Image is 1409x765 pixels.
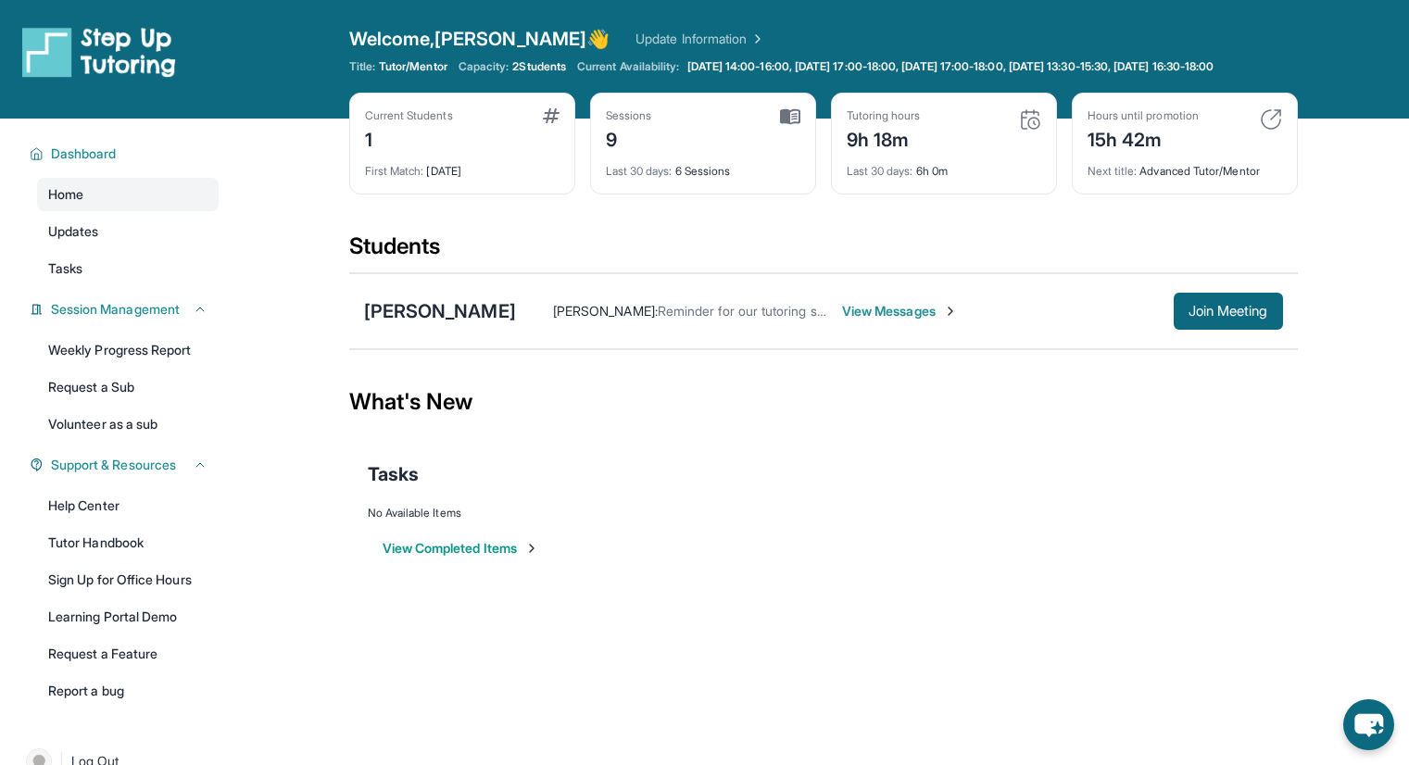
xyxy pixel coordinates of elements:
div: 9h 18m [847,123,921,153]
span: 2 Students [512,59,566,74]
div: Current Students [365,108,453,123]
a: Weekly Progress Report [37,333,219,367]
div: 15h 42m [1088,123,1199,153]
div: [PERSON_NAME] [364,298,516,324]
span: [DATE] 14:00-16:00, [DATE] 17:00-18:00, [DATE] 17:00-18:00, [DATE] 13:30-15:30, [DATE] 16:30-18:00 [687,59,1214,74]
span: Home [48,185,83,204]
a: Updates [37,215,219,248]
span: Capacity: [459,59,510,74]
div: What's New [349,361,1298,443]
img: card [780,108,800,125]
div: Students [349,232,1298,272]
a: Tutor Handbook [37,526,219,559]
a: [DATE] 14:00-16:00, [DATE] 17:00-18:00, [DATE] 17:00-18:00, [DATE] 13:30-15:30, [DATE] 16:30-18:00 [684,59,1218,74]
img: Chevron Right [747,30,765,48]
a: Learning Portal Demo [37,600,219,633]
span: [PERSON_NAME] : [553,303,658,319]
img: logo [22,26,176,78]
div: 1 [365,123,453,153]
div: [DATE] [365,153,560,179]
button: Support & Resources [44,456,208,474]
div: 6h 0m [847,153,1041,179]
button: Session Management [44,300,208,319]
span: Tutor/Mentor [379,59,447,74]
span: Tasks [368,461,419,487]
span: Updates [48,222,99,241]
div: Tutoring hours [847,108,921,123]
span: View Messages [842,302,958,320]
div: Hours until promotion [1088,108,1199,123]
div: Sessions [606,108,652,123]
span: Welcome, [PERSON_NAME] 👋 [349,26,610,52]
span: Support & Resources [51,456,176,474]
span: Last 30 days : [606,164,673,178]
span: Title: [349,59,375,74]
button: Join Meeting [1174,293,1283,330]
button: View Completed Items [383,539,539,558]
span: Last 30 days : [847,164,913,178]
span: First Match : [365,164,424,178]
a: Report a bug [37,674,219,708]
span: Current Availability: [577,59,679,74]
div: 6 Sessions [606,153,800,179]
img: card [543,108,560,123]
a: Update Information [635,30,765,48]
a: Tasks [37,252,219,285]
a: Home [37,178,219,211]
span: Reminder for our tutoring session [DATE] at 5:00pm PST! [658,303,995,319]
div: No Available Items [368,506,1279,520]
button: chat-button [1343,699,1394,750]
span: Next title : [1088,164,1138,178]
a: Request a Feature [37,637,219,671]
button: Dashboard [44,144,208,163]
a: Request a Sub [37,370,219,404]
span: Dashboard [51,144,117,163]
div: 9 [606,123,652,153]
a: Volunteer as a sub [37,408,219,441]
img: card [1019,108,1041,131]
a: Sign Up for Office Hours [37,563,219,596]
img: Chevron-Right [943,304,958,319]
img: card [1260,108,1282,131]
div: Advanced Tutor/Mentor [1088,153,1282,179]
span: Join Meeting [1189,306,1268,317]
span: Session Management [51,300,180,319]
span: Tasks [48,259,82,278]
a: Help Center [37,489,219,522]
